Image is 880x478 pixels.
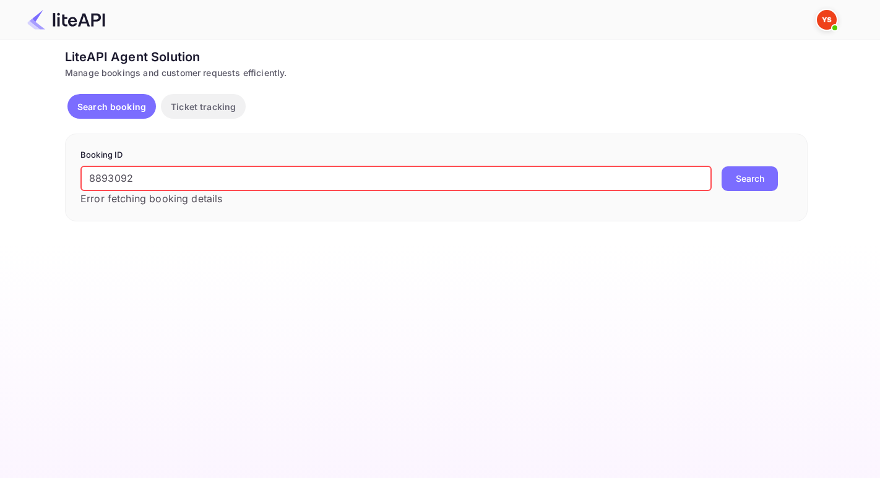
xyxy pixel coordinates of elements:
input: Enter Booking ID (e.g., 63782194) [80,166,712,191]
div: LiteAPI Agent Solution [65,48,808,66]
p: Ticket tracking [171,100,236,113]
img: Yandex Support [817,10,837,30]
p: Error fetching booking details [80,191,712,206]
p: Booking ID [80,149,792,161]
img: LiteAPI Logo [27,10,105,30]
button: Search [722,166,778,191]
p: Search booking [77,100,146,113]
div: Manage bookings and customer requests efficiently. [65,66,808,79]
